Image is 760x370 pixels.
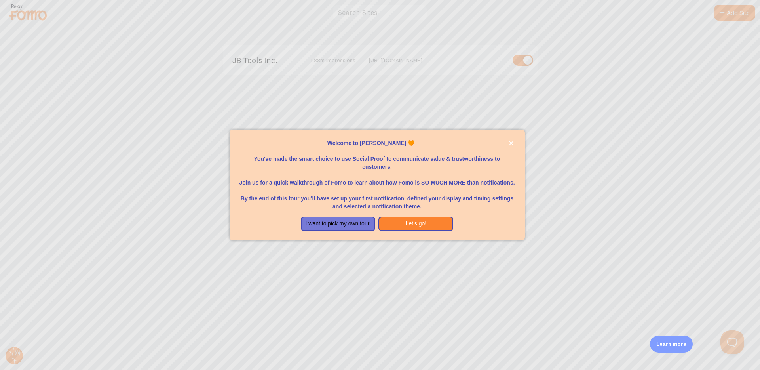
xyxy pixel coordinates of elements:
[230,130,525,240] div: Welcome to Fomo, Jeremy 🧡You&amp;#39;ve made the smart choice to use Social Proof to communicate ...
[239,187,515,210] p: By the end of this tour you'll have set up your first notification, defined your display and timi...
[301,217,376,231] button: I want to pick my own tour.
[378,217,453,231] button: Let's go!
[507,139,515,147] button: close,
[650,336,693,353] div: Learn more
[239,139,515,147] p: Welcome to [PERSON_NAME] 🧡
[239,171,515,187] p: Join us for a quick walkthrough of Fomo to learn about how Fomo is SO MUCH MORE than notifications.
[656,340,686,348] p: Learn more
[239,147,515,171] p: You've made the smart choice to use Social Proof to communicate value & trustworthiness to custom...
